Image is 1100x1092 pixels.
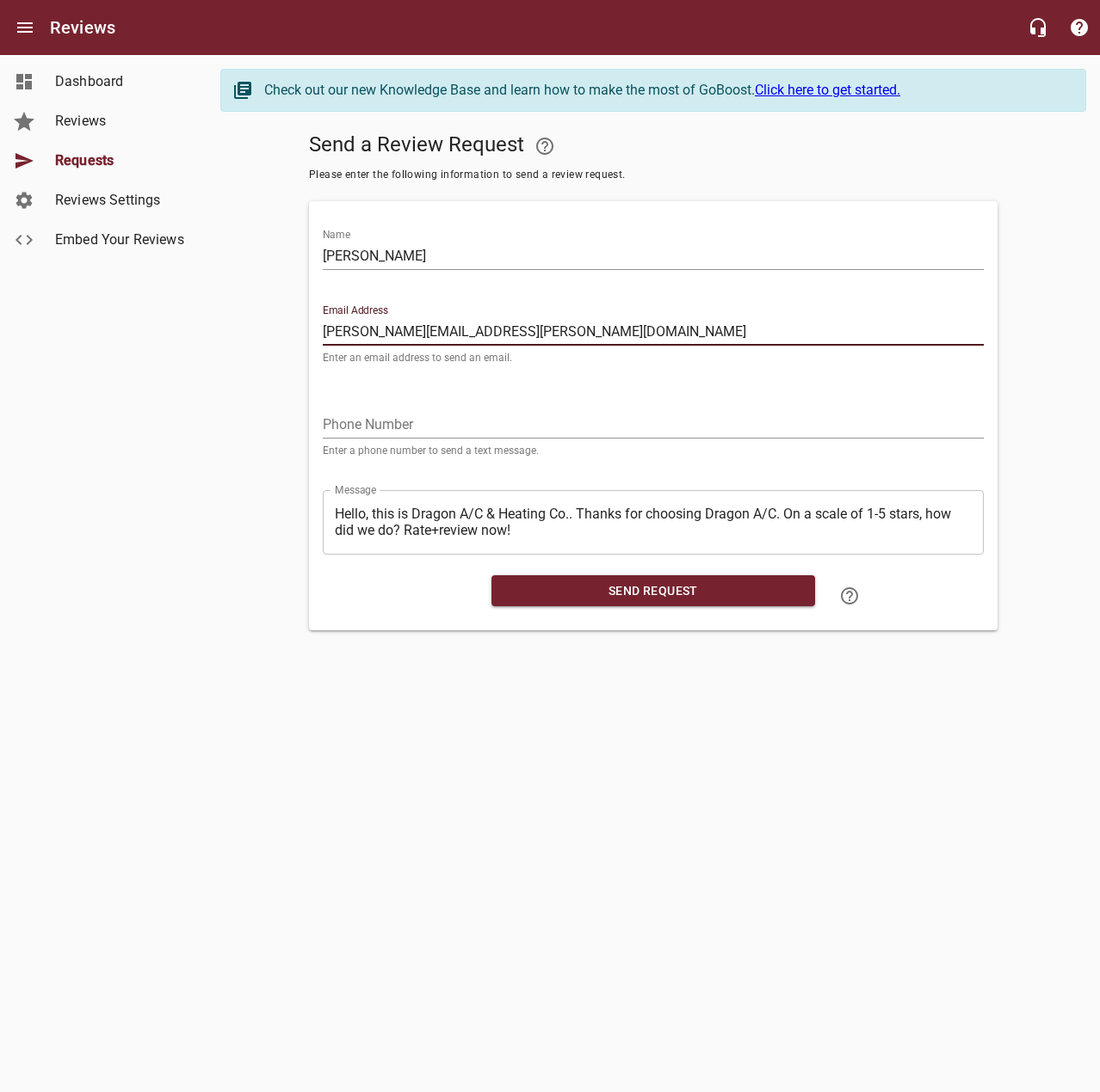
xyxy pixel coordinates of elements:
h5: Send a Review Request [309,126,998,167]
span: Embed Your Reviews [55,230,186,250]
span: Requests [55,150,186,171]
button: Send Request [491,575,815,607]
button: Live Chat [1017,7,1059,48]
a: Click here to get started. [755,82,900,98]
button: Open drawer [4,7,46,48]
span: Dashboard [55,71,186,92]
a: Your Google or Facebook account must be connected to "Send a Review Request" [524,126,565,167]
span: Please enter the following information to send a review request. [309,167,998,184]
h6: Reviews [50,14,115,41]
label: Name [323,230,350,240]
p: Enter a phone number to send a text message. [323,445,984,456]
a: Learn how to "Send a Review Request" [829,575,870,617]
span: Reviews Settings [55,190,186,211]
label: Email Address [323,305,388,316]
span: Reviews [55,111,186,132]
p: Enter an email address to send an email. [323,353,984,363]
span: Send Request [505,580,801,602]
button: Support Portal [1059,7,1100,48]
div: Check out our new Knowledge Base and learn how to make the most of GoBoost. [264,80,1068,101]
textarea: Hello, this is Dragon A/C & Heating Co.. Thanks for choosing Dragon A/C. On a scale of 1-5 stars,... [335,506,972,538]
